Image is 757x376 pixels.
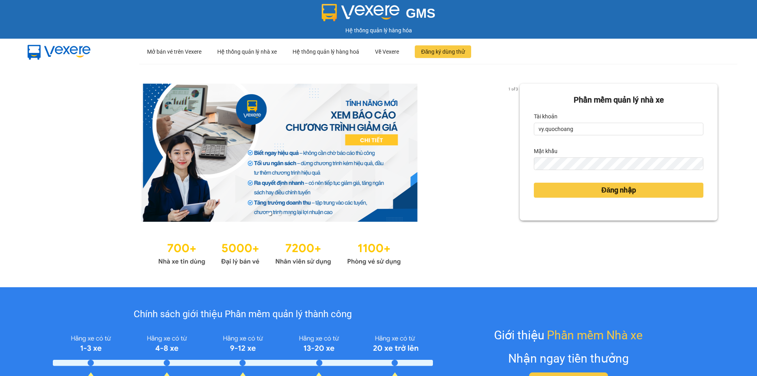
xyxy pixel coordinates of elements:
button: previous slide / item [39,84,50,222]
img: Statistics.png [158,238,401,268]
div: Phần mềm quản lý nhà xe [534,94,703,106]
button: Đăng ký dùng thử [415,45,471,58]
span: Phần mềm Nhà xe [547,326,643,344]
label: Mật khẩu [534,145,557,157]
li: slide item 1 [268,212,272,215]
div: Hệ thống quản lý hàng hóa [2,26,755,35]
div: Chính sách giới thiệu Phần mềm quản lý thành công [53,307,433,322]
span: Đăng nhập [601,185,636,196]
li: slide item 3 [287,212,291,215]
div: Về Vexere [375,39,399,64]
img: mbUUG5Q.png [20,39,99,65]
li: slide item 2 [278,212,281,215]
div: Hệ thống quản lý hàng hoá [293,39,359,64]
a: GMS [322,12,436,18]
span: Đăng ký dùng thử [421,47,465,56]
img: logo 2 [322,4,400,21]
label: Tài khoản [534,110,557,123]
span: GMS [406,6,435,21]
input: Mật khẩu [534,157,703,170]
div: Hệ thống quản lý nhà xe [217,39,277,64]
div: Mở bán vé trên Vexere [147,39,201,64]
input: Tài khoản [534,123,703,135]
button: next slide / item [509,84,520,222]
p: 1 of 3 [506,84,520,94]
div: Nhận ngay tiền thưởng [508,349,629,368]
div: Giới thiệu [494,326,643,344]
button: Đăng nhập [534,183,703,198]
